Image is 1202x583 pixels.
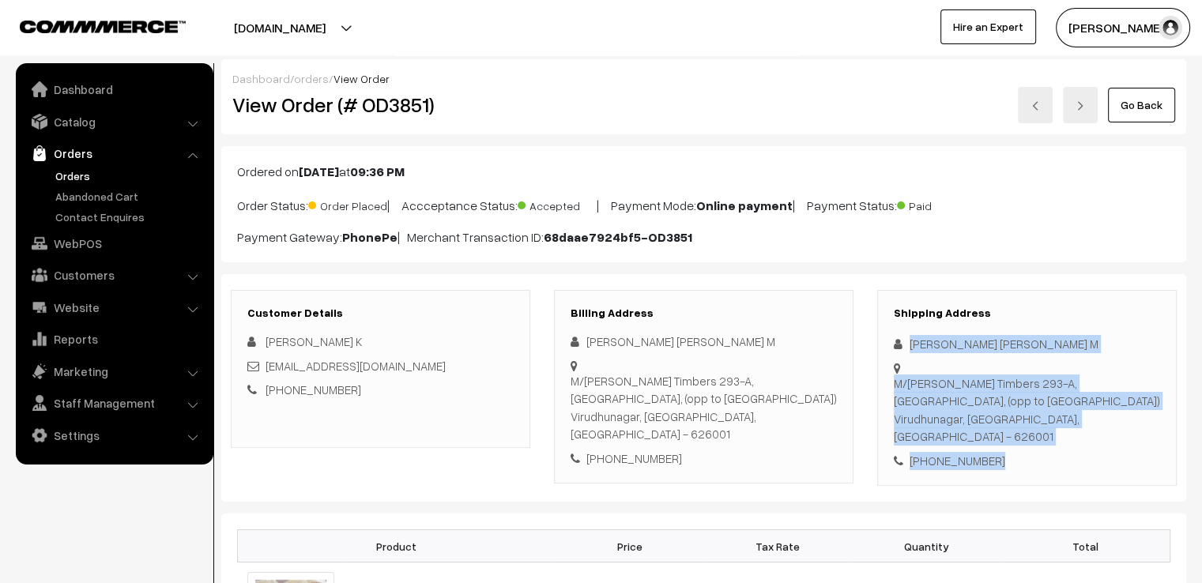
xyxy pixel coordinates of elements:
[894,335,1160,353] div: [PERSON_NAME] [PERSON_NAME] M
[179,8,381,47] button: [DOMAIN_NAME]
[571,333,837,351] div: [PERSON_NAME] [PERSON_NAME] M
[308,194,387,214] span: Order Placed
[20,21,186,32] img: COMMMERCE
[571,307,837,320] h3: Billing Address
[1031,101,1040,111] img: left-arrow.png
[20,293,208,322] a: Website
[237,228,1170,246] p: Payment Gateway: | Merchant Transaction ID:
[894,307,1160,320] h3: Shipping Address
[232,92,531,117] h2: View Order (# OD3851)
[571,449,837,468] div: [PHONE_NUMBER]
[1056,8,1190,47] button: [PERSON_NAME]
[894,374,1160,446] div: M/[PERSON_NAME] Timbers 293-A, [GEOGRAPHIC_DATA], (opp to [GEOGRAPHIC_DATA]) Virudhunagar, [GEOGR...
[20,389,208,417] a: Staff Management
[940,9,1036,44] a: Hire an Expert
[544,229,692,245] b: 68daae7924bf5-OD3851
[20,229,208,258] a: WebPOS
[232,72,290,85] a: Dashboard
[518,194,597,214] span: Accepted
[51,188,208,205] a: Abandoned Cart
[237,194,1170,215] p: Order Status: | Accceptance Status: | Payment Mode: | Payment Status:
[696,197,793,213] b: Online payment
[266,334,362,348] span: [PERSON_NAME] K
[20,107,208,136] a: Catalog
[232,70,1175,87] div: / /
[852,530,1000,562] th: Quantity
[350,164,405,179] b: 09:36 PM
[51,209,208,225] a: Contact Enquires
[238,530,556,562] th: Product
[237,162,1170,181] p: Ordered on at
[1159,16,1182,39] img: user
[266,382,361,397] a: [PHONE_NUMBER]
[1108,88,1175,122] a: Go Back
[571,372,837,443] div: M/[PERSON_NAME] Timbers 293-A, [GEOGRAPHIC_DATA], (opp to [GEOGRAPHIC_DATA]) Virudhunagar, [GEOGR...
[294,72,329,85] a: orders
[897,194,976,214] span: Paid
[299,164,339,179] b: [DATE]
[894,452,1160,470] div: [PHONE_NUMBER]
[20,75,208,103] a: Dashboard
[51,167,208,184] a: Orders
[1076,101,1085,111] img: right-arrow.png
[703,530,852,562] th: Tax Rate
[266,359,446,373] a: [EMAIL_ADDRESS][DOMAIN_NAME]
[20,261,208,289] a: Customers
[247,307,514,320] h3: Customer Details
[333,72,390,85] span: View Order
[20,139,208,167] a: Orders
[1000,530,1170,562] th: Total
[342,229,398,245] b: PhonePe
[556,530,704,562] th: Price
[20,325,208,353] a: Reports
[20,357,208,386] a: Marketing
[20,421,208,449] a: Settings
[20,16,158,35] a: COMMMERCE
